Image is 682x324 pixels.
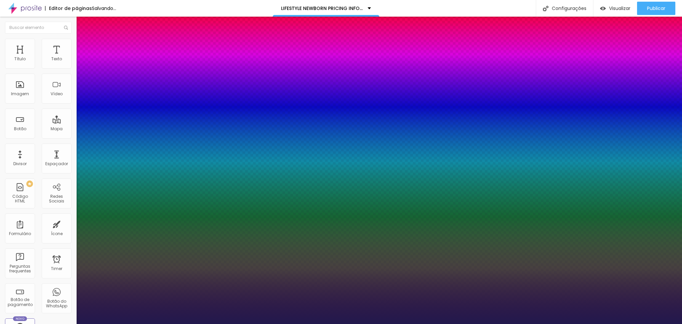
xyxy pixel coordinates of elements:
img: Icone [543,6,548,11]
input: Buscar elemento [5,22,72,34]
div: Redes Sociais [43,194,70,204]
span: Publicar [647,6,665,11]
div: Título [14,57,26,61]
div: Formulário [9,231,31,236]
button: Visualizar [593,2,637,15]
div: Mapa [51,127,63,131]
span: Visualizar [609,6,630,11]
div: Timer [51,266,62,271]
div: Botão de pagamento [7,297,33,307]
div: Salvando... [92,6,116,11]
div: Botão [14,127,26,131]
div: Imagem [11,92,29,96]
div: Divisor [13,162,27,166]
div: Ícone [51,231,63,236]
div: Editor de páginas [45,6,92,11]
div: Perguntas frequentes [7,264,33,274]
div: Código HTML [7,194,33,204]
div: Espaçador [45,162,68,166]
img: view-1.svg [600,6,606,11]
img: Icone [64,26,68,30]
div: Vídeo [51,92,63,96]
div: Botão do WhatsApp [43,299,70,309]
div: Novo [13,316,27,321]
button: Publicar [637,2,675,15]
p: LIFESTYLE NEWBORN PRICING INFORMATION [281,6,363,11]
div: Texto [51,57,62,61]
